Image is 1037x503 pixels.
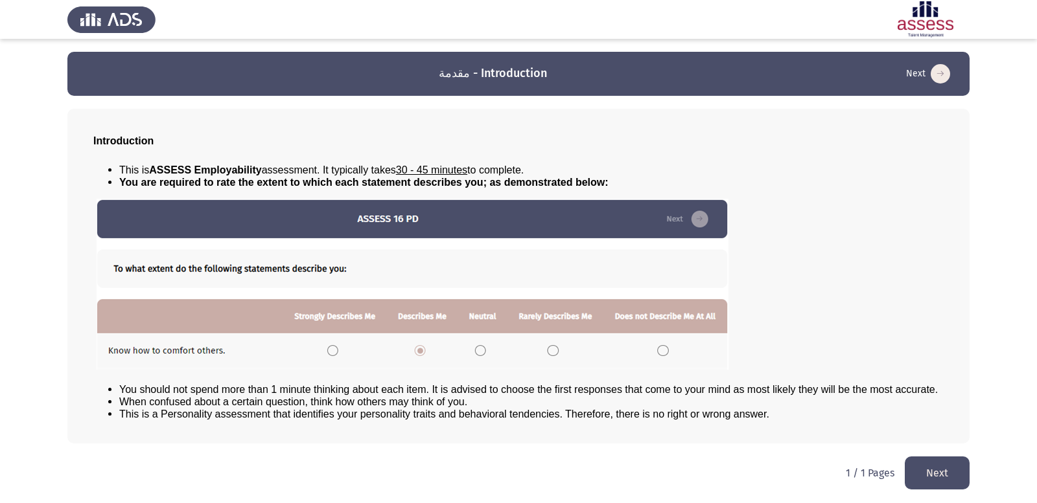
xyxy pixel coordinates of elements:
[67,1,156,38] img: Assess Talent Management logo
[119,164,524,175] span: This is assessment. It typically takes to complete.
[119,384,938,395] span: You should not spend more than 1 minute thinking about each item. It is advised to choose the fir...
[396,164,467,175] u: 30 - 45 minutes
[149,164,261,175] b: ASSESS Employability
[119,177,609,188] span: You are required to rate the extent to which each statement describes you; as demonstrated below:
[902,63,954,84] button: load next page
[93,135,154,146] span: Introduction
[119,408,769,419] span: This is a Personality assessment that identifies your personality traits and behavioral tendencie...
[846,467,894,479] p: 1 / 1 Pages
[905,456,970,489] button: load next page
[439,65,547,82] h3: مقدمة - Introduction
[881,1,970,38] img: Assessment logo of ASSESS Employability - EBI
[119,396,467,407] span: When confused about a certain question, think how others may think of you.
